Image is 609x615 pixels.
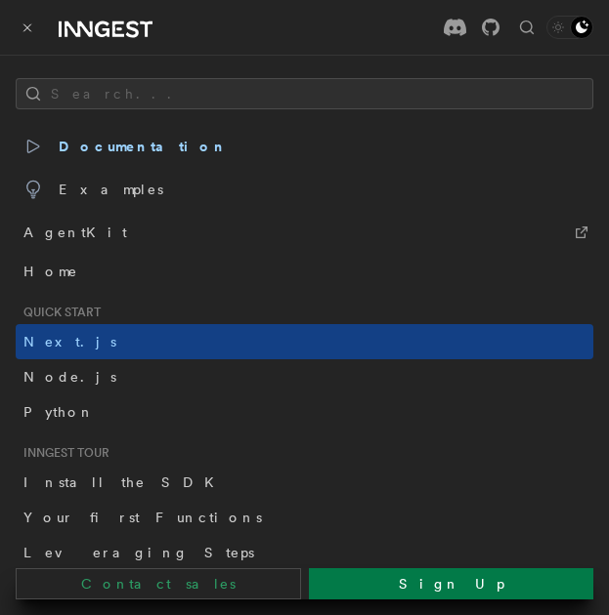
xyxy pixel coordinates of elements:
a: AgentKit [16,211,593,254]
span: Home [23,262,78,281]
a: Install the SDK [16,465,593,500]
span: Quick start [16,305,101,320]
a: Python [16,394,593,430]
span: Leveraging Steps [23,545,254,560]
a: Sign Up [309,568,593,599]
a: Your first Functions [16,500,593,535]
a: Contact sales [16,568,301,599]
a: Examples [16,168,593,211]
a: Next.js [16,324,593,359]
a: Documentation [16,125,593,168]
span: Documentation [23,133,228,160]
span: AgentKit [23,219,127,246]
span: Your first Functions [23,510,262,525]
span: Next.js [23,334,116,349]
span: Examples [23,176,163,203]
span: Node.js [23,369,116,385]
a: Leveraging Steps [16,535,593,570]
button: Toggle navigation [16,16,39,39]
button: Search... [16,78,593,109]
span: Inngest tour [16,445,109,461]
button: Find something... [515,16,539,39]
button: Toggle dark mode [546,16,593,39]
a: Node.js [16,359,593,394]
span: Python [23,404,95,420]
span: Install the SDK [23,474,226,490]
a: Home [16,254,593,289]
